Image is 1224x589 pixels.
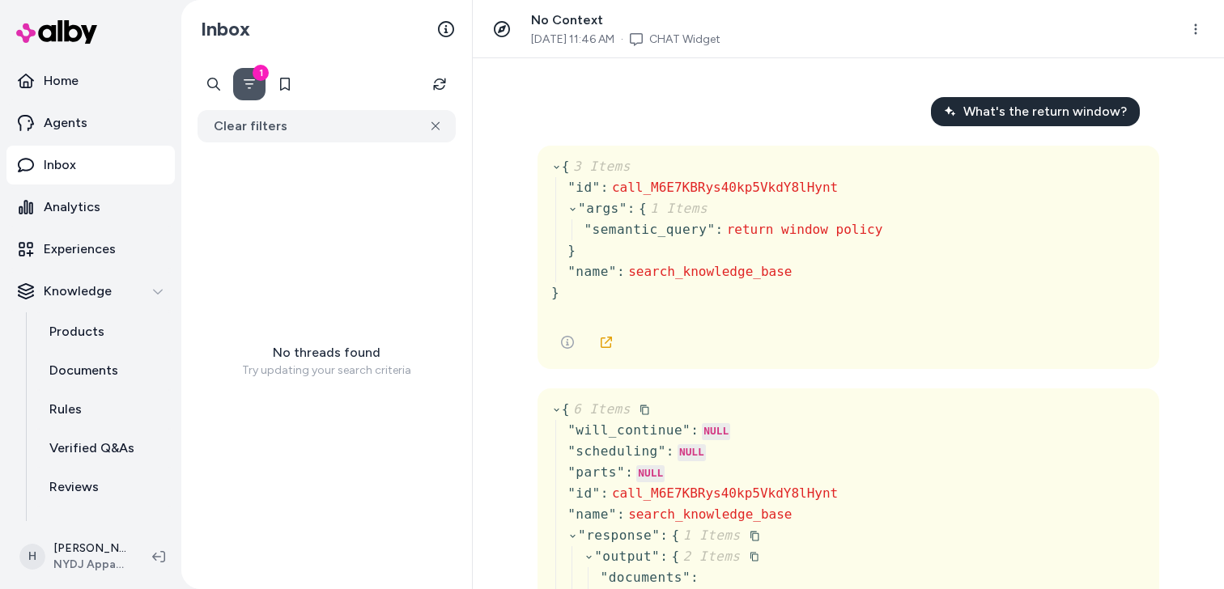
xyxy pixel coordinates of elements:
[628,506,792,522] span: search_knowledge_base
[49,361,118,380] p: Documents
[242,362,411,379] span: Try updating your search criteria
[627,199,635,218] div: :
[727,222,883,237] span: return window policy
[551,285,559,300] span: }
[53,540,126,557] p: [PERSON_NAME]
[680,549,741,564] span: 2 Items
[33,312,175,351] a: Products
[198,110,456,142] button: Clear filters
[53,557,126,573] span: NYDJ Apparel
[680,528,741,543] span: 1 Items
[584,222,715,237] span: " semantic_query "
[423,68,456,100] button: Refresh
[6,272,175,311] button: Knowledge
[570,401,631,417] span: 6 Items
[33,468,175,506] a: Reviews
[44,197,100,217] p: Analytics
[201,17,250,41] h2: Inbox
[601,178,609,197] div: :
[660,547,668,566] div: :
[567,264,617,279] span: " name "
[6,61,175,100] a: Home
[49,439,134,458] p: Verified Q&As
[273,343,380,362] span: No threads found
[49,322,104,341] p: Products
[567,422,691,438] span: " will_continue "
[16,20,97,44] img: alby Logo
[649,32,720,48] a: CHAT Widget
[44,71,79,91] p: Home
[601,570,691,585] span: " documents "
[33,429,175,468] a: Verified Q&As
[567,443,666,459] span: " scheduling "
[621,32,623,48] span: ·
[6,230,175,269] a: Experiences
[33,390,175,429] a: Rules
[612,180,838,195] span: call_M6E7KBRys40kp5VkdY8lHynt
[647,201,708,216] span: 1 Items
[636,465,665,483] div: NULL
[567,243,576,258] span: }
[44,282,112,301] p: Knowledge
[44,239,116,259] p: Experiences
[612,485,838,501] span: call_M6E7KBRys40kp5VkdY8lHynt
[567,485,601,501] span: " id "
[567,464,625,480] span: " parts "
[671,549,740,564] span: {
[562,159,631,174] span: {
[531,32,614,48] span: [DATE] 11:46 AM
[6,146,175,184] a: Inbox
[702,423,730,441] div: NULL
[567,506,617,522] span: " name "
[660,526,668,545] div: :
[601,484,609,503] div: :
[639,201,708,216] span: {
[567,180,601,195] span: " id "
[691,568,699,587] div: :
[551,326,584,358] button: See more
[19,544,45,570] span: H
[531,12,603,28] span: No Context
[578,201,627,216] span: " args "
[253,65,269,81] div: 1
[233,68,266,100] button: Filter
[49,477,99,497] p: Reviews
[628,264,792,279] span: search_knowledge_base
[594,549,660,564] span: " output "
[678,444,706,462] div: NULL
[691,421,699,440] div: :
[617,505,625,524] div: :
[578,528,660,543] span: " response "
[562,401,631,417] span: {
[44,155,76,175] p: Inbox
[963,102,1127,121] span: What's the return window?
[49,400,82,419] p: Rules
[33,351,175,390] a: Documents
[33,506,175,545] a: Survey Questions
[716,220,724,239] div: :
[617,262,625,282] div: :
[666,442,674,461] div: :
[6,104,175,142] a: Agents
[671,528,740,543] span: {
[570,159,631,174] span: 3 Items
[44,113,87,133] p: Agents
[49,516,156,536] p: Survey Questions
[6,188,175,227] a: Analytics
[625,463,633,482] div: :
[10,531,139,583] button: H[PERSON_NAME]NYDJ Apparel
